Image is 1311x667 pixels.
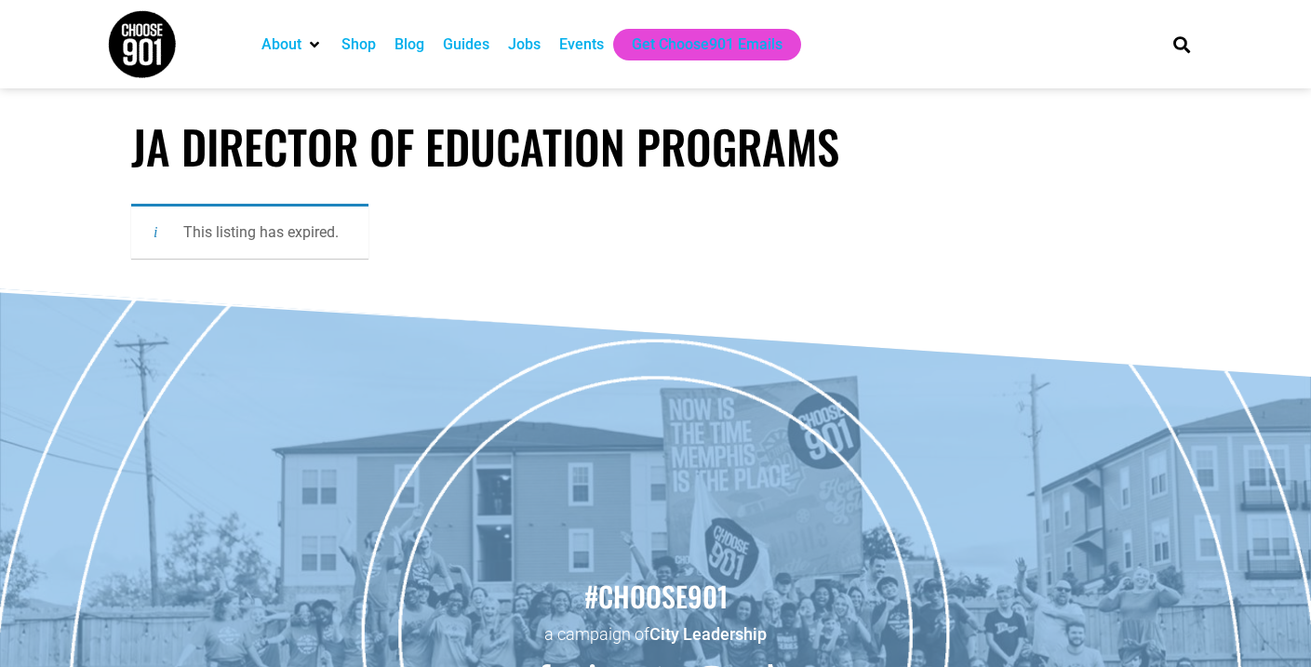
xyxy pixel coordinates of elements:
[632,33,783,56] a: Get Choose901 Emails
[9,622,1302,646] p: a campaign of
[131,119,1180,174] h1: JA Director of Education Programs
[395,33,424,56] a: Blog
[252,29,332,60] div: About
[508,33,541,56] a: Jobs
[1166,29,1197,60] div: Search
[443,33,489,56] a: Guides
[559,33,604,56] a: Events
[341,33,376,56] a: Shop
[131,204,368,259] div: This listing has expired.
[252,29,1142,60] nav: Main nav
[9,577,1302,616] h2: #choose901
[261,33,301,56] a: About
[649,624,767,644] a: City Leadership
